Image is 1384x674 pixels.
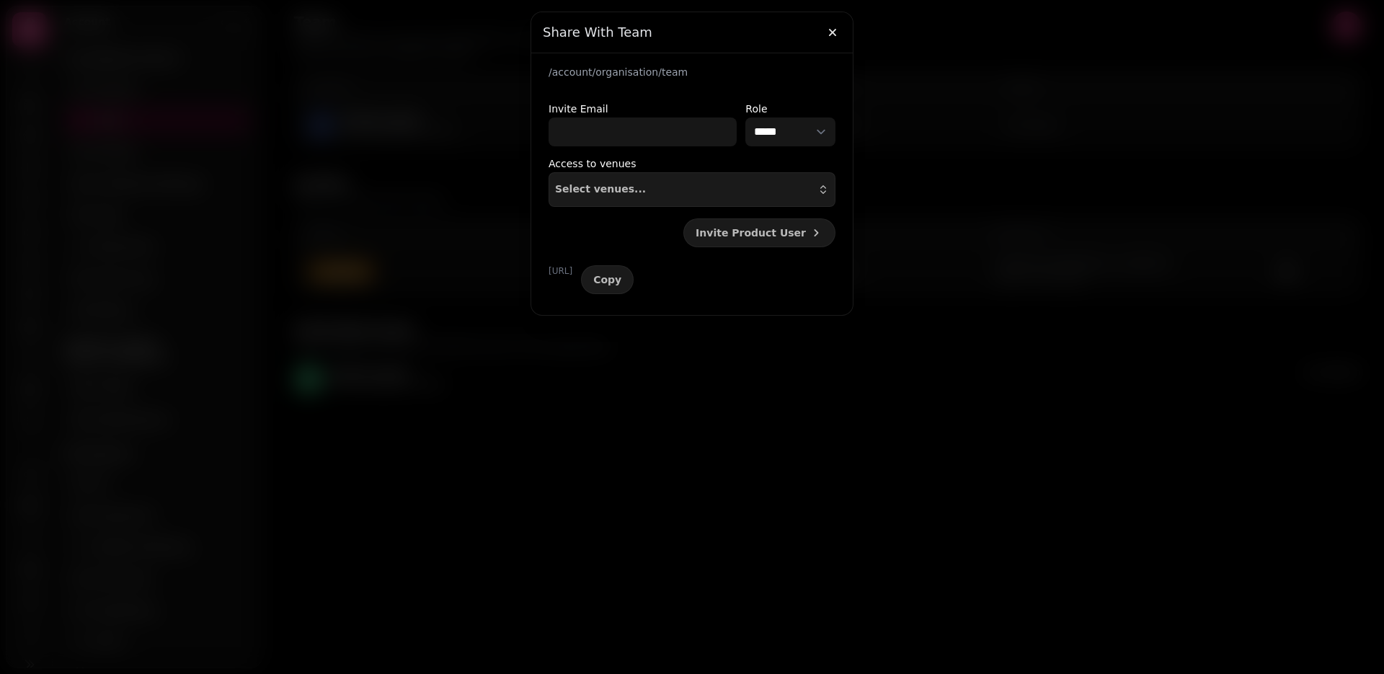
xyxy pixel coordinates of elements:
[593,275,621,285] span: Copy
[683,218,835,247] button: Invite Product User
[555,184,646,195] span: Select venues...
[581,265,634,294] button: Copy
[549,155,636,172] label: Access to venues
[549,265,572,294] p: [URL]
[549,172,835,207] button: Select venues...
[549,100,737,117] label: Invite Email
[549,65,835,79] p: /account/organisation/team
[543,24,841,41] h3: Share With Team
[745,100,835,117] label: Role
[696,228,806,238] span: Invite Product User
